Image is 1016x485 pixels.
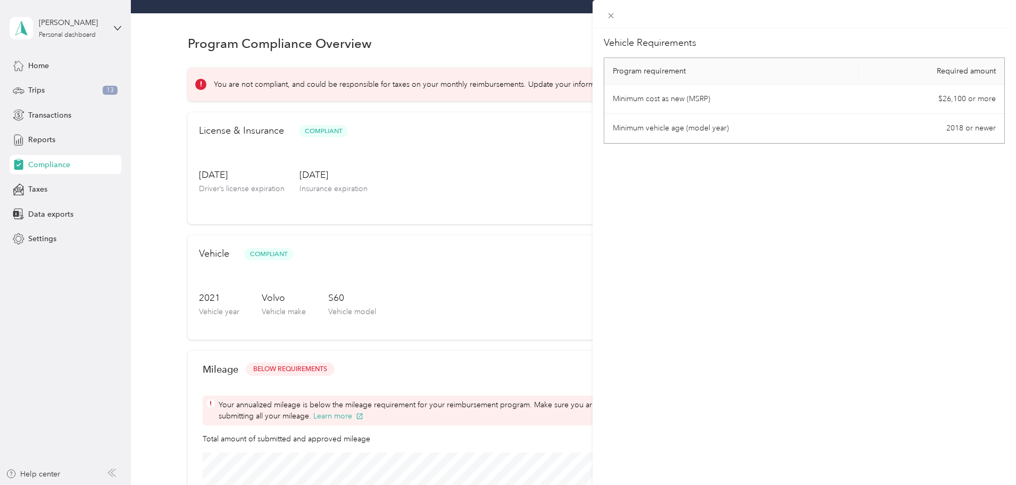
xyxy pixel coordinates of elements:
[604,85,859,114] td: Minimum cost as new (MSRP)
[859,85,1004,114] td: $26,100 or more
[956,425,1016,485] iframe: Everlance-gr Chat Button Frame
[859,114,1004,143] td: 2018 or newer
[604,36,1005,50] h2: Vehicle Requirements
[604,58,859,85] th: Program requirement
[604,114,859,143] td: Minimum vehicle age (model year)
[859,58,1004,85] th: Required amount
